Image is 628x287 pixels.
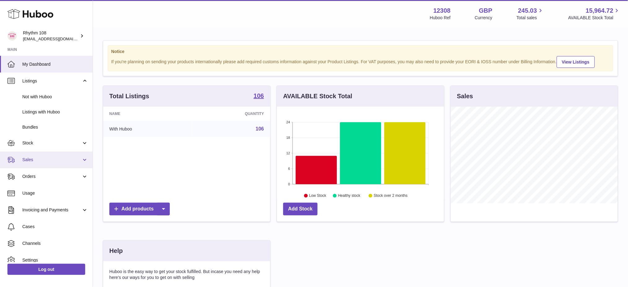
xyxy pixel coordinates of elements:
[111,55,610,68] div: If you're planning on sending your products internationally please add required customs informati...
[288,182,290,186] text: 0
[283,92,352,100] h3: AVAILABLE Stock Total
[22,241,88,246] span: Channels
[22,94,88,100] span: Not with Huboo
[586,7,613,15] span: 15,964.72
[286,136,290,139] text: 18
[475,15,493,21] div: Currency
[22,61,88,67] span: My Dashboard
[338,194,361,198] text: Healthy stock
[22,207,81,213] span: Invoicing and Payments
[22,124,88,130] span: Bundles
[111,49,610,55] strong: Notice
[568,15,621,21] span: AVAILABLE Stock Total
[516,15,544,21] span: Total sales
[22,140,81,146] span: Stock
[103,107,191,121] th: Name
[23,36,91,41] span: [EMAIL_ADDRESS][DOMAIN_NAME]
[109,247,123,255] h3: Help
[256,126,264,131] a: 106
[430,15,451,21] div: Huboo Ref
[22,78,81,84] span: Listings
[109,92,149,100] h3: Total Listings
[288,167,290,170] text: 6
[7,264,85,275] a: Log out
[22,257,88,263] span: Settings
[22,190,88,196] span: Usage
[254,93,264,99] strong: 106
[22,109,88,115] span: Listings with Huboo
[283,203,318,215] a: Add Stock
[103,121,191,137] td: With Huboo
[109,269,264,280] p: Huboo is the easy way to get your stock fulfilled. But incase you need any help here's our ways f...
[22,174,81,179] span: Orders
[457,92,473,100] h3: Sales
[568,7,621,21] a: 15,964.72 AVAILABLE Stock Total
[191,107,270,121] th: Quantity
[557,56,595,68] a: View Listings
[254,93,264,100] a: 106
[23,30,79,42] div: Rhythm 108
[518,7,537,15] span: 245.03
[286,120,290,124] text: 24
[22,224,88,230] span: Cases
[7,31,17,41] img: internalAdmin-12308@internal.huboo.com
[516,7,544,21] a: 245.03 Total sales
[374,194,407,198] text: Stock over 2 months
[479,7,492,15] strong: GBP
[22,157,81,163] span: Sales
[433,7,451,15] strong: 12308
[286,151,290,155] text: 12
[309,194,327,198] text: Low Stock
[109,203,170,215] a: Add products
